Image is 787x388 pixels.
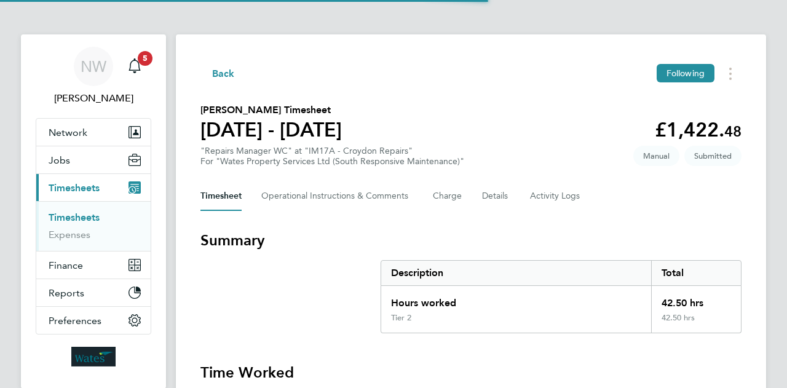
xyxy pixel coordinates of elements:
button: Timesheets Menu [719,64,742,83]
span: NW [81,58,106,74]
a: Expenses [49,229,90,240]
span: 5 [138,51,152,66]
h3: Summary [200,231,742,250]
button: Details [482,181,510,211]
span: Network [49,127,87,138]
span: Jobs [49,154,70,166]
span: 48 [724,122,742,140]
button: Timesheet [200,181,242,211]
h1: [DATE] - [DATE] [200,117,342,142]
div: Summary [381,260,742,333]
div: Timesheets [36,201,151,251]
button: Jobs [36,146,151,173]
span: Finance [49,259,83,271]
app-decimal: £1,422. [655,118,742,141]
button: Following [657,64,714,82]
a: Timesheets [49,212,100,223]
span: Back [212,66,235,81]
a: 5 [122,47,147,86]
a: Go to home page [36,347,151,366]
span: Nick Wyatt [36,91,151,106]
div: 42.50 hrs [651,313,741,333]
h3: Time Worked [200,363,742,382]
span: This timesheet is Submitted. [684,146,742,166]
span: Following [666,68,705,79]
span: Preferences [49,315,101,327]
img: wates-logo-retina.png [71,347,116,366]
span: Reports [49,287,84,299]
div: "Repairs Manager WC" at "IM17A - Croydon Repairs" [200,146,464,167]
div: For "Wates Property Services Ltd (South Responsive Maintenance)" [200,156,464,167]
button: Operational Instructions & Comments [261,181,413,211]
button: Reports [36,279,151,306]
div: Tier 2 [391,313,411,323]
button: Network [36,119,151,146]
button: Charge [433,181,462,211]
button: Preferences [36,307,151,334]
button: Back [200,66,235,81]
div: 42.50 hrs [651,286,741,313]
span: Timesheets [49,182,100,194]
a: NW[PERSON_NAME] [36,47,151,106]
button: Activity Logs [530,181,582,211]
div: Total [651,261,741,285]
span: This timesheet was manually created. [633,146,679,166]
button: Timesheets [36,174,151,201]
h2: [PERSON_NAME] Timesheet [200,103,342,117]
div: Hours worked [381,286,651,313]
button: Finance [36,251,151,279]
div: Description [381,261,651,285]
